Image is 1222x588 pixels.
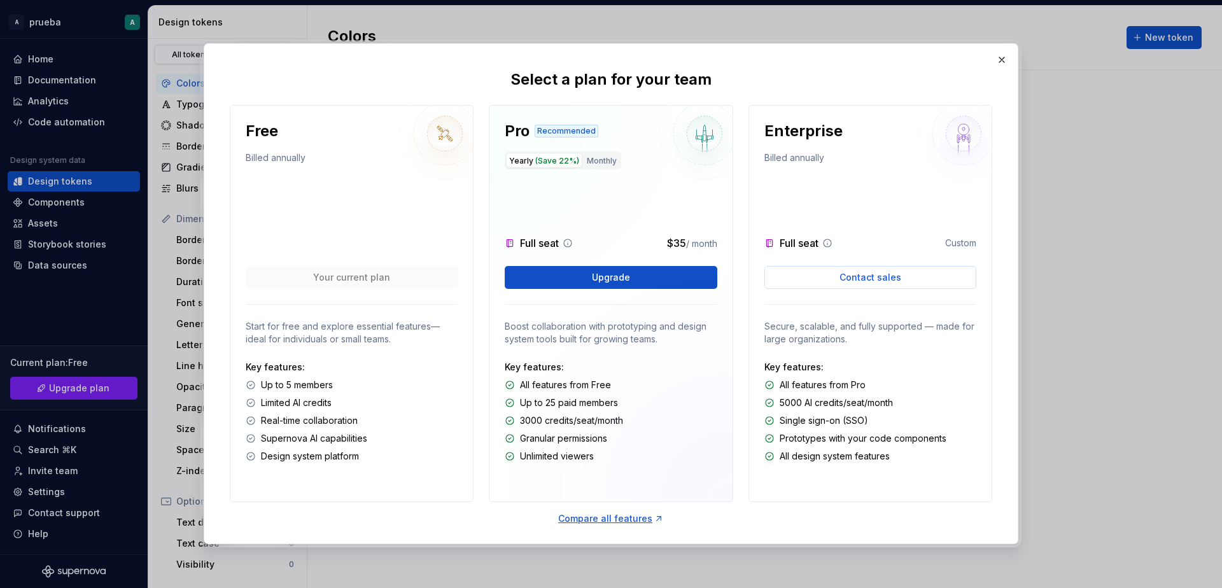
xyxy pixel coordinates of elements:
p: 3000 credits/seat/month [520,414,623,427]
div: Recommended [535,125,598,137]
p: Unlimited viewers [520,450,594,463]
p: Full seat [780,235,818,251]
span: $35 [667,237,686,249]
p: Custom [945,237,976,249]
p: Key features: [505,361,717,374]
p: 5000 AI credits/seat/month [780,396,893,409]
button: Upgrade [505,266,717,289]
p: Granular permissions [520,432,607,445]
p: All features from Free [520,379,611,391]
p: Up to 25 paid members [520,396,618,409]
p: Free [246,121,278,141]
p: Up to 5 members [261,379,333,391]
p: Full seat [520,235,559,251]
p: Limited AI credits [261,396,332,409]
p: Billed annually [246,151,305,169]
span: Upgrade [592,271,630,284]
p: Boost collaboration with prototyping and design system tools built for growing teams. [505,320,717,346]
p: Key features: [246,361,458,374]
p: Single sign-on (SSO) [780,414,868,427]
button: Monthly [584,153,620,168]
p: Start for free and explore essential features—ideal for individuals or small teams. [246,320,458,346]
p: Enterprise [764,121,843,141]
p: All features from Pro [780,379,866,391]
p: Key features: [764,361,976,374]
span: Contact sales [839,271,901,284]
p: Real-time collaboration [261,414,358,427]
p: Supernova AI capabilities [261,432,367,445]
p: Select a plan for your team [510,69,712,90]
button: Yearly [506,153,582,168]
a: Contact sales [764,266,976,289]
p: Billed annually [764,151,824,169]
p: Secure, scalable, and fully supported — made for large organizations. [764,320,976,346]
p: Design system platform [261,450,359,463]
span: (Save 22%) [535,156,579,165]
span: / month [686,238,717,249]
a: Compare all features [558,512,664,525]
p: Prototypes with your code components [780,432,946,445]
p: All design system features [780,450,890,463]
